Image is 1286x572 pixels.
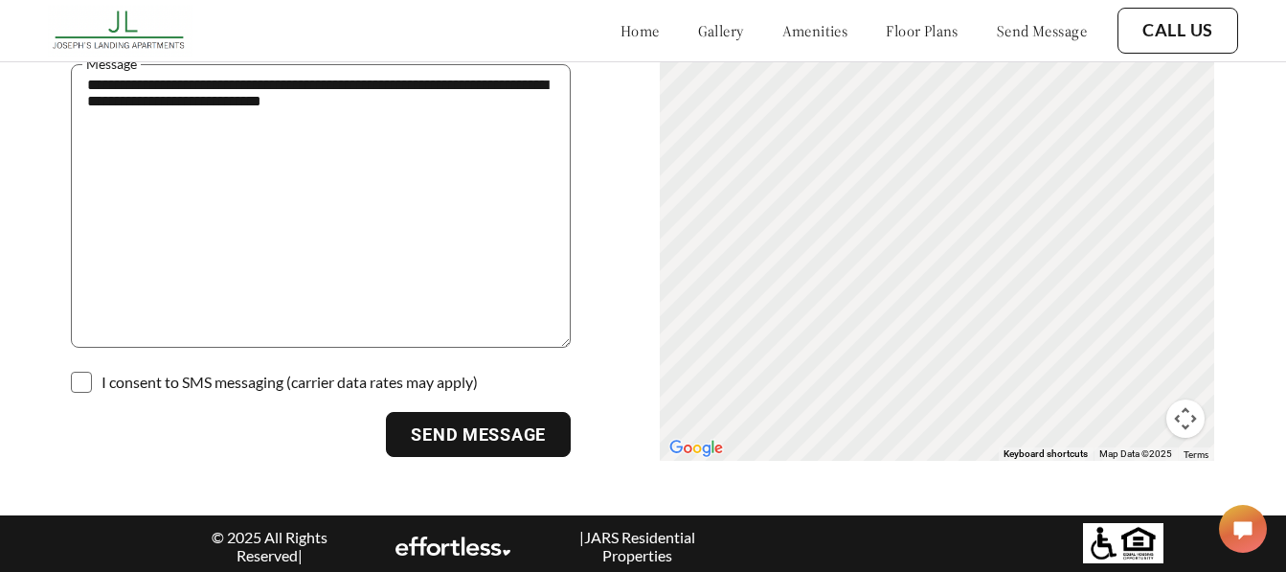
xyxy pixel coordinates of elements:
[1099,448,1172,459] span: Map Data ©2025
[395,537,510,556] img: EA Logo
[1166,400,1205,438] button: Map camera controls
[620,21,660,40] a: home
[1083,523,1163,563] img: Equal housing logo
[178,528,362,564] p: © 2025 All Rights Reserved |
[386,412,571,458] button: Send Message
[48,5,192,57] img: josephs_landing_logo.png
[1142,20,1213,41] a: Call Us
[665,436,728,461] a: Open this area in Google Maps (opens a new window)
[665,436,728,461] img: Google
[698,21,744,40] a: gallery
[997,21,1087,40] a: send message
[1004,447,1088,461] button: Keyboard shortcuts
[782,21,848,40] a: amenities
[1117,8,1238,54] button: Call Us
[886,21,959,40] a: floor plans
[1184,448,1208,460] a: Terms (opens in new tab)
[545,528,729,564] p: | JARS Residential Properties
